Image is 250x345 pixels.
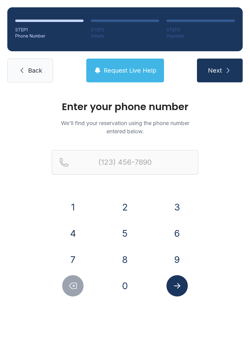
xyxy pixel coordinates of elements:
[62,275,84,296] button: Delete number
[166,275,188,296] button: Submit lookup form
[166,27,235,33] div: STEP 3
[62,249,84,270] button: 7
[62,196,84,218] button: 1
[62,223,84,244] button: 4
[114,249,136,270] button: 8
[52,119,198,135] p: We'll find your reservation using the phone number entered below.
[166,33,235,39] div: Payment
[15,33,84,39] div: Phone Number
[208,66,222,75] span: Next
[15,27,84,33] div: STEP 1
[166,223,188,244] button: 6
[166,196,188,218] button: 3
[28,66,42,75] span: Back
[52,150,198,174] input: Reservation phone number
[52,102,198,112] h1: Enter your phone number
[166,249,188,270] button: 9
[91,33,159,39] div: Details
[114,223,136,244] button: 5
[114,196,136,218] button: 2
[114,275,136,296] button: 0
[104,66,156,75] span: Request Live Help
[91,27,159,33] div: STEP 2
